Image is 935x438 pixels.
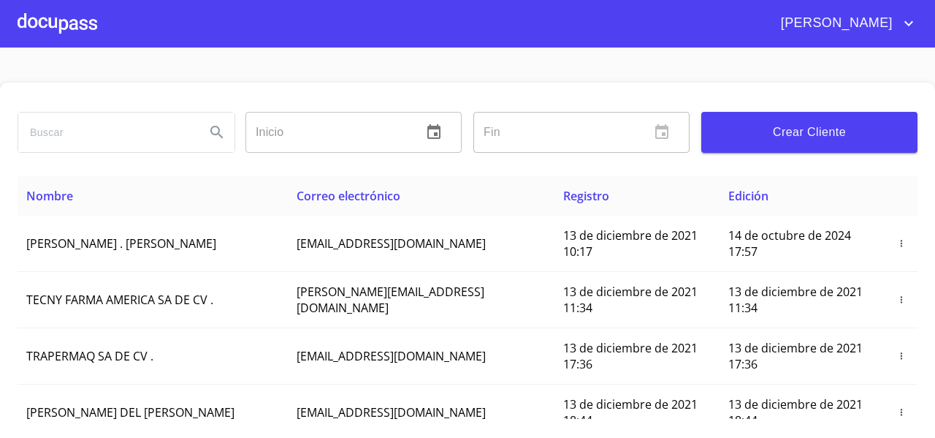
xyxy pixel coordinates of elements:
span: [EMAIL_ADDRESS][DOMAIN_NAME] [297,235,486,252]
span: Correo electrónico [297,188,400,204]
button: Search [199,115,234,150]
span: [EMAIL_ADDRESS][DOMAIN_NAME] [297,348,486,364]
span: Registro [563,188,609,204]
span: [PERSON_NAME] . [PERSON_NAME] [26,235,216,252]
span: TECNY FARMA AMERICA SA DE CV . [26,292,213,308]
span: [EMAIL_ADDRESS][DOMAIN_NAME] [297,404,486,420]
span: [PERSON_NAME] [770,12,900,35]
span: 13 de diciembre de 2021 18:44 [728,396,863,428]
span: Edición [728,188,768,204]
span: 14 de octubre de 2024 17:57 [728,227,851,260]
input: search [18,113,194,152]
span: 13 de diciembre de 2021 17:36 [563,340,698,372]
span: 13 de diciembre de 2021 11:34 [728,284,863,316]
button: account of current user [770,12,917,35]
span: 13 de diciembre de 2021 11:34 [563,284,698,316]
span: [PERSON_NAME][EMAIL_ADDRESS][DOMAIN_NAME] [297,284,484,316]
span: 13 de diciembre de 2021 10:17 [563,227,698,260]
span: [PERSON_NAME] DEL [PERSON_NAME] [26,404,234,420]
span: TRAPERMAQ SA DE CV . [26,348,153,364]
span: 13 de diciembre de 2021 17:36 [728,340,863,372]
span: 13 de diciembre de 2021 18:44 [563,396,698,428]
span: Nombre [26,188,73,204]
span: Crear Cliente [713,122,906,143]
button: Crear Cliente [701,112,917,153]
